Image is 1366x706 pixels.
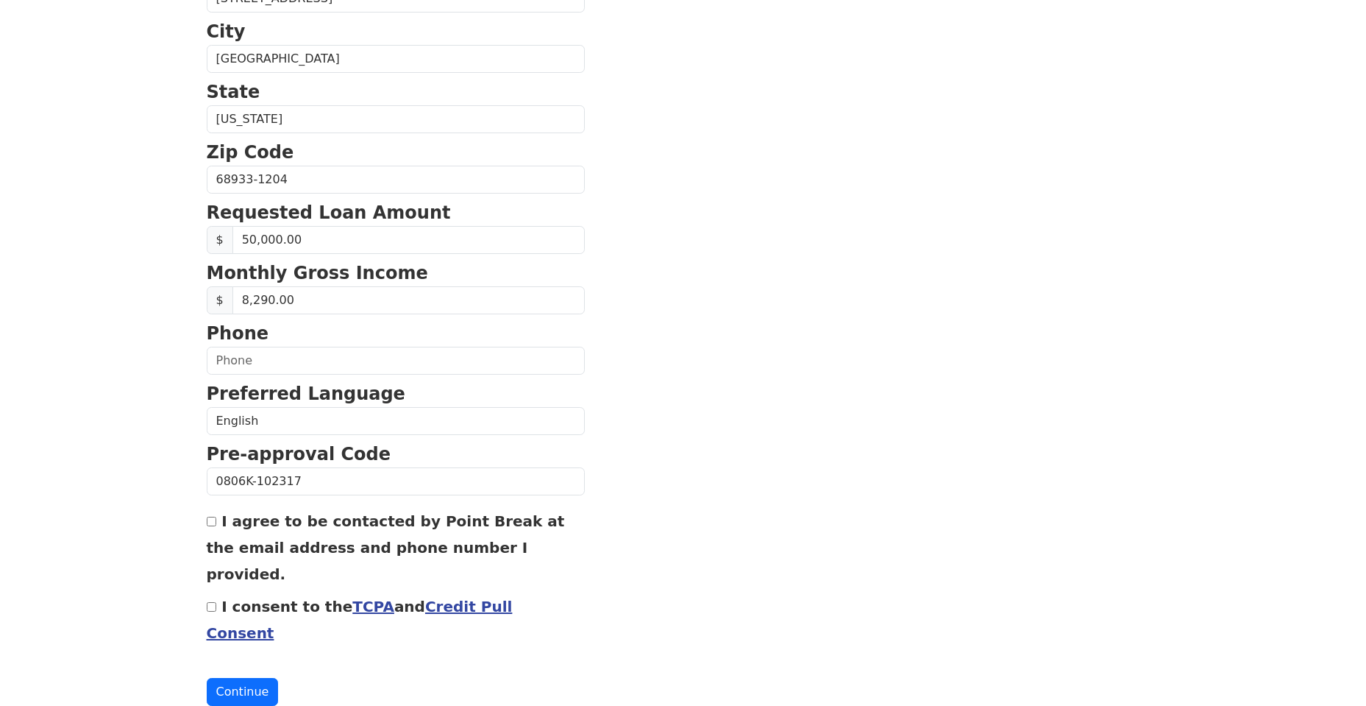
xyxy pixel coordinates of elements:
[207,467,585,495] input: Pre-approval Code
[207,226,233,254] span: $
[207,202,451,223] strong: Requested Loan Amount
[207,678,279,706] button: Continue
[352,598,394,615] a: TCPA
[207,347,585,375] input: Phone
[207,45,585,73] input: City
[232,286,585,314] input: Monthly Gross Income
[207,21,246,42] strong: City
[207,384,405,404] strong: Preferred Language
[207,260,585,286] p: Monthly Gross Income
[207,82,260,102] strong: State
[207,142,294,163] strong: Zip Code
[207,512,565,583] label: I agree to be contacted by Point Break at the email address and phone number I provided.
[207,598,513,642] label: I consent to the and
[207,166,585,194] input: Zip Code
[232,226,585,254] input: Requested Loan Amount
[207,444,391,465] strong: Pre-approval Code
[207,286,233,314] span: $
[207,323,269,344] strong: Phone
